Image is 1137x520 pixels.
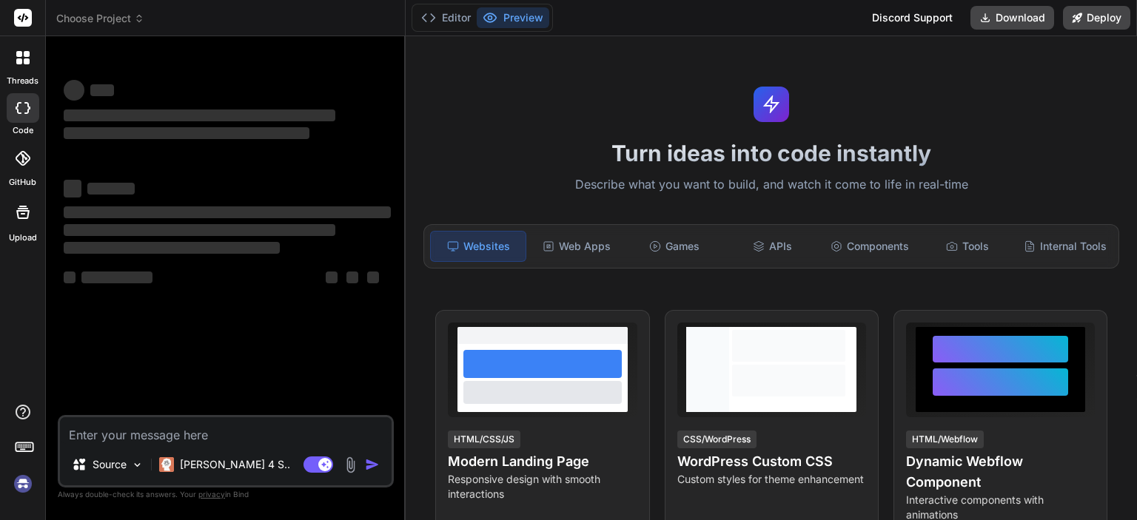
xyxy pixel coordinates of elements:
[342,456,359,473] img: attachment
[970,6,1054,30] button: Download
[159,457,174,472] img: Claude 4 Sonnet
[64,206,391,218] span: ‌
[1063,6,1130,30] button: Deploy
[58,487,394,502] p: Always double-check its answers. Your in Bind
[180,457,290,472] p: [PERSON_NAME] 4 S..
[430,231,526,262] div: Websites
[131,459,144,471] img: Pick Models
[677,430,757,448] div: CSS/WordPress
[415,7,477,28] button: Editor
[906,430,984,448] div: HTML/Webflow
[90,84,114,96] span: ‌
[906,451,1095,493] h4: Dynamic Webflow Component
[7,75,38,87] label: threads
[677,472,866,487] p: Custom styles for theme enhancement
[725,231,819,262] div: APIs
[81,271,152,283] span: ‌
[365,457,380,472] img: icon
[326,271,338,283] span: ‌
[863,6,962,30] div: Discord Support
[13,124,33,137] label: code
[920,231,1015,262] div: Tools
[10,471,36,496] img: signin
[415,175,1128,195] p: Describe what you want to build, and watch it come to life in real-time
[627,231,722,262] div: Games
[448,472,637,502] p: Responsive design with smooth interactions
[367,271,379,283] span: ‌
[415,140,1128,166] h1: Turn ideas into code instantly
[64,109,335,121] span: ‌
[64,180,81,197] span: ‌
[822,231,917,262] div: Components
[56,11,144,26] span: Choose Project
[64,271,76,283] span: ‌
[64,224,335,236] span: ‌
[1018,231,1113,262] div: Internal Tools
[448,430,520,448] div: HTML/CSS/JS
[448,451,637,472] h4: Modern Landing Page
[9,232,37,244] label: Upload
[677,451,866,472] h4: WordPress Custom CSS
[198,490,225,499] span: privacy
[346,271,358,283] span: ‌
[93,457,127,472] p: Source
[87,183,135,195] span: ‌
[529,231,624,262] div: Web Apps
[9,176,36,189] label: GitHub
[64,127,309,139] span: ‌
[477,7,549,28] button: Preview
[64,242,280,254] span: ‌
[64,80,84,101] span: ‌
